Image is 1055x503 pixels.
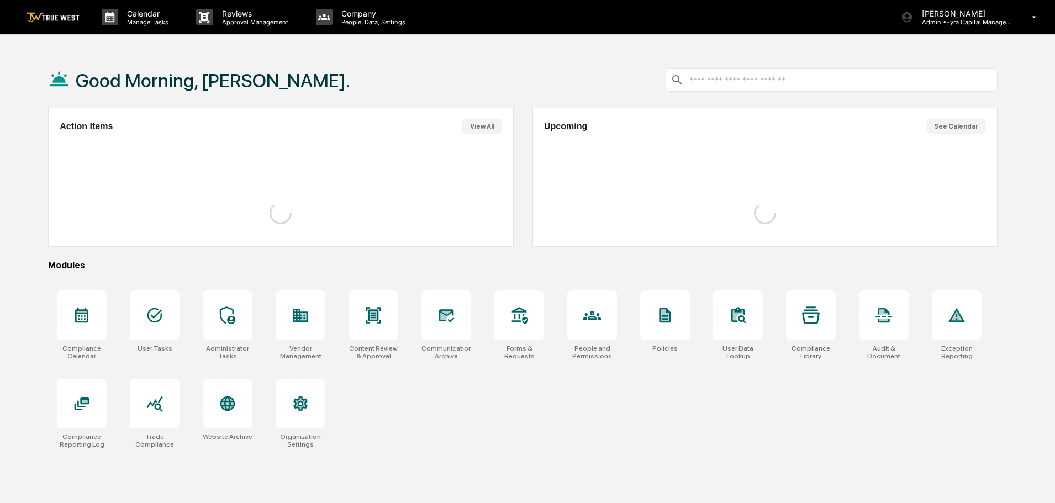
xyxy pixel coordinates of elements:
[118,9,174,18] p: Calendar
[130,433,180,448] div: Trade Compliance
[57,345,107,360] div: Compliance Calendar
[932,345,982,360] div: Exception Reporting
[138,345,172,352] div: User Tasks
[333,9,411,18] p: Company
[926,119,986,134] button: See Calendar
[203,433,252,441] div: Website Archive
[27,12,80,23] img: logo
[494,345,544,360] div: Forms & Requests
[60,121,113,131] h2: Action Items
[213,18,294,26] p: Approval Management
[462,119,502,134] button: View All
[349,345,398,360] div: Content Review & Approval
[421,345,471,360] div: Communications Archive
[276,345,325,360] div: Vendor Management
[76,70,350,92] h1: Good Morning, [PERSON_NAME].
[859,345,909,360] div: Audit & Document Logs
[913,9,1016,18] p: [PERSON_NAME]
[276,433,325,448] div: Organization Settings
[203,345,252,360] div: Administrator Tasks
[652,345,678,352] div: Policies
[333,18,411,26] p: People, Data, Settings
[57,433,107,448] div: Compliance Reporting Log
[48,260,998,271] div: Modules
[544,121,587,131] h2: Upcoming
[913,18,1016,26] p: Admin • Fyra Capital Management
[713,345,763,360] div: User Data Lookup
[118,18,174,26] p: Manage Tasks
[567,345,617,360] div: People and Permissions
[213,9,294,18] p: Reviews
[786,345,836,360] div: Compliance Library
